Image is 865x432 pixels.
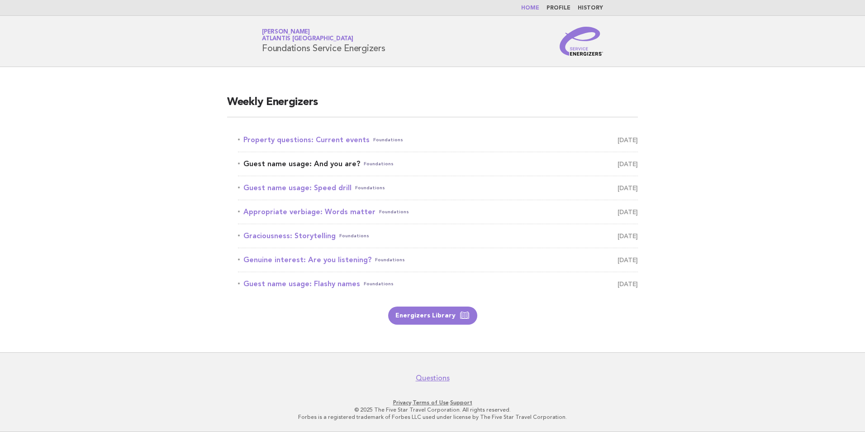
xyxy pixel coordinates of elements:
[618,182,638,194] span: [DATE]
[355,182,385,194] span: Foundations
[262,29,353,42] a: [PERSON_NAME]Atlantis [GEOGRAPHIC_DATA]
[238,134,638,146] a: Property questions: Current eventsFoundations [DATE]
[156,413,709,421] p: Forbes is a registered trademark of Forbes LLC used under license by The Five Star Travel Corpora...
[339,230,369,242] span: Foundations
[618,254,638,266] span: [DATE]
[560,27,603,56] img: Service Energizers
[238,278,638,290] a: Guest name usage: Flashy namesFoundations [DATE]
[416,374,450,383] a: Questions
[156,406,709,413] p: © 2025 The Five Star Travel Corporation. All rights reserved.
[413,399,449,406] a: Terms of Use
[521,5,539,11] a: Home
[393,399,411,406] a: Privacy
[364,278,394,290] span: Foundations
[238,254,638,266] a: Genuine interest: Are you listening?Foundations [DATE]
[618,278,638,290] span: [DATE]
[618,206,638,218] span: [DATE]
[238,158,638,170] a: Guest name usage: And you are?Foundations [DATE]
[156,399,709,406] p: · ·
[227,95,638,117] h2: Weekly Energizers
[379,206,409,218] span: Foundations
[375,254,405,266] span: Foundations
[618,134,638,146] span: [DATE]
[238,206,638,218] a: Appropriate verbiage: Words matterFoundations [DATE]
[618,230,638,242] span: [DATE]
[578,5,603,11] a: History
[238,182,638,194] a: Guest name usage: Speed drillFoundations [DATE]
[262,29,385,53] h1: Foundations Service Energizers
[364,158,394,170] span: Foundations
[618,158,638,170] span: [DATE]
[450,399,472,406] a: Support
[388,307,477,325] a: Energizers Library
[373,134,403,146] span: Foundations
[238,230,638,242] a: Graciousness: StorytellingFoundations [DATE]
[262,36,353,42] span: Atlantis [GEOGRAPHIC_DATA]
[547,5,570,11] a: Profile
